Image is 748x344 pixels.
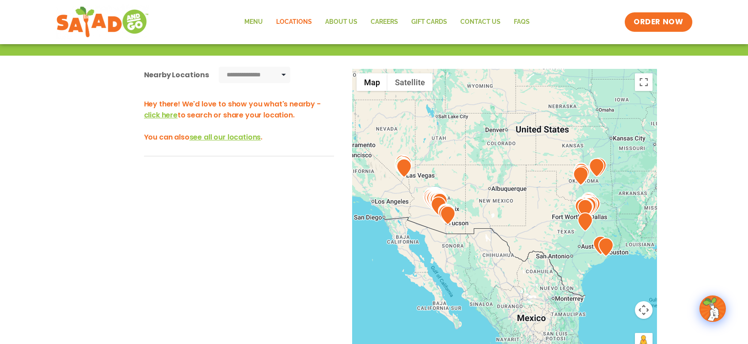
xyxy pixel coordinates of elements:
nav: Menu [238,12,536,32]
span: click here [144,110,178,120]
button: Show satellite imagery [387,73,433,91]
a: About Us [319,12,364,32]
a: Contact Us [454,12,507,32]
div: Nearby Locations [144,69,209,80]
img: wpChatIcon [700,296,725,321]
a: ORDER NOW [625,12,692,32]
a: Menu [238,12,270,32]
button: Toggle fullscreen view [635,73,653,91]
h3: Hey there! We'd love to show you what's nearby - to search or share your location. You can also . [144,98,334,143]
button: Map camera controls [635,301,653,319]
button: Show street map [357,73,387,91]
img: new-SAG-logo-768×292 [56,4,149,40]
a: Careers [364,12,405,32]
span: ORDER NOW [634,17,683,27]
a: FAQs [507,12,536,32]
a: Locations [270,12,319,32]
a: GIFT CARDS [405,12,454,32]
span: see all our locations [190,132,261,142]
